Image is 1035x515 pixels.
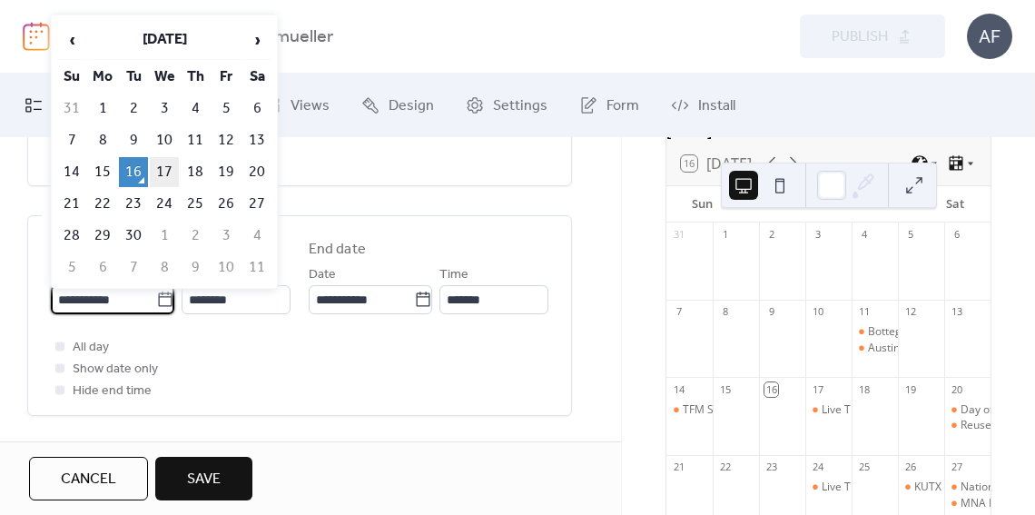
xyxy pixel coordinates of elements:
div: 13 [950,305,963,319]
div: 8 [718,305,732,319]
td: 24 [150,189,179,219]
div: Live Trivia @ HEB [822,480,910,495]
td: 3 [150,94,179,124]
div: Live Trivia @ HEB [822,402,910,418]
a: Install [657,81,749,130]
div: MNA Mid-Autumn Festival [944,496,991,511]
div: 14 [672,382,685,396]
div: 1 [718,228,732,242]
div: 17 [811,382,824,396]
div: 25 [857,461,871,474]
div: 23 [764,461,778,474]
div: TFM Second [DATE] at [PERSON_NAME] [683,402,883,418]
td: 5 [57,253,86,282]
a: My Events [11,81,131,130]
span: Hide end time [73,381,152,402]
td: 5 [212,94,241,124]
td: 4 [181,94,210,124]
span: Save [187,469,221,490]
span: Date [309,264,336,286]
div: 2 [764,228,778,242]
button: Save [155,457,252,500]
th: We [150,62,179,92]
td: 10 [212,253,241,282]
a: Cancel [29,457,148,500]
div: 12 [903,305,917,319]
span: Recurring event [51,436,161,458]
span: All day [73,337,109,359]
td: 28 [57,221,86,251]
img: logo [23,22,50,51]
th: Tu [119,62,148,92]
td: 23 [119,189,148,219]
td: 2 [119,94,148,124]
a: Form [566,81,653,130]
td: 1 [88,94,117,124]
td: 20 [242,157,271,187]
span: Cancel [61,469,116,490]
td: 19 [212,157,241,187]
div: TFM Second Sunday at Mueller [666,402,713,418]
div: Day of Dance presented by Mindpop [944,402,991,418]
div: Sun [681,186,723,223]
td: 18 [181,157,210,187]
div: 11 [857,305,871,319]
div: 22 [718,461,732,474]
th: Fr [212,62,241,92]
td: 1 [150,221,179,251]
span: Design [389,95,434,117]
div: 19 [903,382,917,396]
td: 9 [119,125,148,155]
div: 31 [672,228,685,242]
td: 2 [181,221,210,251]
span: Show date only [73,359,158,381]
a: Settings [452,81,561,130]
span: Form [606,95,639,117]
td: 30 [119,221,148,251]
div: 15 [718,382,732,396]
div: Reuse on the Runway: A Night of Fashion, Cosplay & Drag [944,418,991,433]
div: Bottega FUNraiser [852,324,898,340]
td: 21 [57,189,86,219]
div: Live Trivia @ HEB [805,402,852,418]
td: 12 [212,125,241,155]
td: 9 [181,253,210,282]
div: KUTX Rock the Park [914,480,1012,495]
div: Sat [934,186,976,223]
div: 6 [950,228,963,242]
td: 14 [57,157,86,187]
div: 3 [811,228,824,242]
td: 6 [242,94,271,124]
td: 15 [88,157,117,187]
td: 29 [88,221,117,251]
div: 16 [764,382,778,396]
span: Views [291,95,330,117]
th: Mo [88,62,117,92]
td: 13 [242,125,271,155]
div: 27 [950,461,963,474]
th: Su [57,62,86,92]
th: Th [181,62,210,92]
div: 9 [764,305,778,319]
td: 7 [57,125,86,155]
div: AF [967,14,1012,59]
td: 4 [242,221,271,251]
td: 6 [88,253,117,282]
td: 22 [88,189,117,219]
td: 27 [242,189,271,219]
td: 10 [150,125,179,155]
div: 18 [857,382,871,396]
td: 7 [119,253,148,282]
td: 11 [242,253,271,282]
span: › [243,22,271,58]
th: [DATE] [88,21,241,60]
div: 20 [950,382,963,396]
div: 7 [672,305,685,319]
td: 26 [212,189,241,219]
div: 4 [857,228,871,242]
div: KUTX Rock the Park [898,480,944,495]
td: 8 [88,125,117,155]
span: Settings [493,95,547,117]
a: Design [348,81,448,130]
span: Time [439,264,468,286]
